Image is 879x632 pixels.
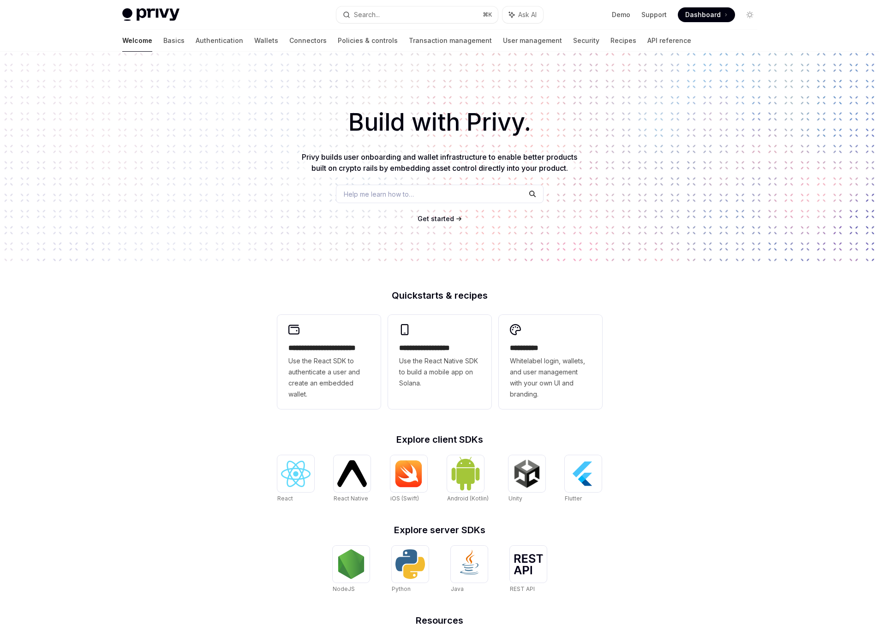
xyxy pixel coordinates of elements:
a: Recipes [610,30,636,52]
h2: Explore client SDKs [277,435,602,444]
img: REST API [514,554,543,574]
a: Transaction management [409,30,492,52]
a: Policies & controls [338,30,398,52]
a: ReactReact [277,455,314,503]
a: Basics [163,30,185,52]
a: **** *****Whitelabel login, wallets, and user management with your own UI and branding. [499,315,602,409]
span: Unity [508,495,522,502]
a: API reference [647,30,691,52]
span: REST API [510,585,535,592]
a: Dashboard [678,7,735,22]
a: PythonPython [392,546,429,594]
button: Toggle dark mode [742,7,757,22]
a: Android (Kotlin)Android (Kotlin) [447,455,489,503]
span: Get started [418,215,454,223]
img: Android (Kotlin) [451,456,480,491]
span: Dashboard [685,10,721,19]
span: iOS (Swift) [390,495,419,502]
span: NodeJS [333,585,355,592]
span: React [277,495,293,502]
span: Android (Kotlin) [447,495,489,502]
a: Demo [612,10,630,19]
a: REST APIREST API [510,546,547,594]
a: Get started [418,214,454,223]
img: NodeJS [336,549,366,579]
span: Privy builds user onboarding and wallet infrastructure to enable better products built on crypto ... [302,152,577,173]
a: UnityUnity [508,455,545,503]
div: Search... [354,9,380,20]
img: light logo [122,8,179,21]
img: React [281,461,311,487]
a: FlutterFlutter [565,455,602,503]
a: Support [641,10,667,19]
span: Whitelabel login, wallets, and user management with your own UI and branding. [510,355,591,400]
img: Unity [512,459,542,488]
a: Wallets [254,30,278,52]
a: User management [503,30,562,52]
span: Java [451,585,464,592]
a: JavaJava [451,546,488,594]
img: Python [395,549,425,579]
h1: Build with Privy. [15,104,864,140]
span: ⌘ K [483,11,492,18]
span: Use the React SDK to authenticate a user and create an embedded wallet. [288,355,370,400]
a: Security [573,30,599,52]
h2: Quickstarts & recipes [277,291,602,300]
h2: Resources [277,616,602,625]
img: Flutter [568,459,598,488]
button: Search...⌘K [336,6,498,23]
a: Welcome [122,30,152,52]
h2: Explore server SDKs [277,525,602,535]
span: Use the React Native SDK to build a mobile app on Solana. [399,355,480,389]
a: NodeJSNodeJS [333,546,370,594]
span: React Native [334,495,368,502]
a: Connectors [289,30,327,52]
span: Python [392,585,411,592]
a: Authentication [196,30,243,52]
button: Ask AI [502,6,543,23]
img: Java [454,549,484,579]
span: Ask AI [518,10,537,19]
span: Help me learn how to… [344,189,414,199]
a: iOS (Swift)iOS (Swift) [390,455,427,503]
a: React NativeReact Native [334,455,371,503]
span: Flutter [565,495,582,502]
a: **** **** **** ***Use the React Native SDK to build a mobile app on Solana. [388,315,491,409]
img: iOS (Swift) [394,460,424,488]
img: React Native [337,460,367,487]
